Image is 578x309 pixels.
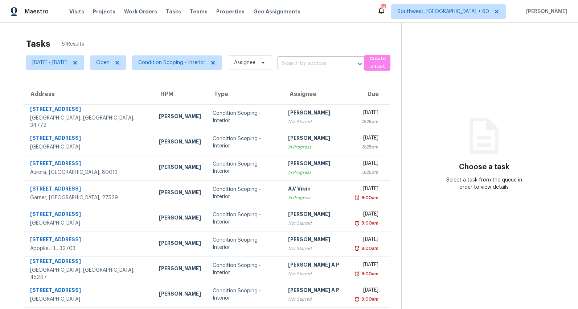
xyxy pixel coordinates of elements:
div: [PERSON_NAME] [159,138,201,147]
span: Create a Task [368,55,387,71]
div: [STREET_ADDRESS] [30,236,147,245]
div: 9:00am [360,220,378,227]
div: [PERSON_NAME] [288,210,343,220]
input: Search by address [278,58,344,69]
div: 9:00am [360,270,378,277]
div: [PERSON_NAME] [159,189,201,198]
div: 9:00am [360,194,378,201]
div: 744 [381,4,386,12]
div: Not Started [288,220,343,227]
div: Not Started [288,118,343,125]
div: [PERSON_NAME] [159,214,201,223]
div: Condition Scoping - Interior [213,237,276,251]
div: [PERSON_NAME] A P [288,287,343,296]
h2: Tasks [26,40,50,47]
div: [DATE] [355,160,379,169]
div: 3:25pm [355,118,379,125]
div: [STREET_ADDRESS] [30,134,147,143]
div: Condition Scoping - Interior [213,110,276,124]
div: Not Started [288,245,343,252]
div: [PERSON_NAME] A P [288,261,343,270]
div: 3:25pm [355,169,379,176]
th: HPM [153,84,207,104]
div: [PERSON_NAME] [159,290,201,299]
div: In Progress [288,169,343,176]
span: Condition Scoping - Interior [138,59,205,66]
span: Maestro [25,8,49,15]
span: Projects [93,8,115,15]
span: Assignee [234,59,255,66]
th: Type [207,84,282,104]
div: Condition Scoping - Interior [213,211,276,226]
div: [STREET_ADDRESS] [30,258,147,267]
div: [GEOGRAPHIC_DATA], [GEOGRAPHIC_DATA], 34772 [30,114,147,129]
span: Southwest, [GEOGRAPHIC_DATA] + 60 [397,8,489,15]
th: Address [23,84,153,104]
div: [DATE] [355,236,379,245]
div: [PERSON_NAME] [288,134,343,143]
div: Condition Scoping - Interior [213,135,276,150]
div: [GEOGRAPHIC_DATA] [30,220,147,227]
div: [DATE] [355,287,379,296]
button: Create a Task [364,55,390,71]
div: Not Started [288,270,343,277]
span: Teams [190,8,208,15]
div: Select a task from the queue in order to view details [443,176,525,191]
div: [DATE] [355,109,379,118]
div: [PERSON_NAME] [288,109,343,118]
span: [PERSON_NAME] [523,8,567,15]
div: [PERSON_NAME] [159,113,201,122]
span: Tasks [166,9,181,14]
div: Condition Scoping - Interior [213,186,276,200]
div: Garner, [GEOGRAPHIC_DATA], 27529 [30,194,147,201]
span: [DATE] - [DATE] [32,59,67,66]
span: Work Orders [124,8,157,15]
div: [STREET_ADDRESS] [30,210,147,220]
th: Due [349,84,390,104]
div: A.V Vibin [288,185,343,194]
div: Condition Scoping - Interior [213,287,276,302]
div: 3:25pm [355,143,379,151]
div: 9:00am [360,296,378,303]
th: Assignee [282,84,349,104]
div: [STREET_ADDRESS] [30,160,147,169]
span: Geo Assignments [253,8,300,15]
div: [DATE] [355,210,379,220]
div: [PERSON_NAME] [288,160,343,169]
span: Visits [69,8,84,15]
img: Overdue Alarm Icon [354,194,360,201]
div: [STREET_ADDRESS] [30,105,147,114]
div: Not Started [288,296,343,303]
div: Condition Scoping - Interior [213,160,276,175]
img: Overdue Alarm Icon [354,296,360,303]
span: 51 Results [62,41,84,48]
div: [PERSON_NAME] [159,163,201,172]
button: Open [355,59,365,69]
div: [GEOGRAPHIC_DATA] [30,143,147,151]
span: Open [96,59,110,66]
div: [GEOGRAPHIC_DATA], [GEOGRAPHIC_DATA], 45247 [30,267,147,281]
img: Overdue Alarm Icon [354,245,360,252]
img: Overdue Alarm Icon [354,270,360,277]
div: [PERSON_NAME] [159,239,201,249]
div: [GEOGRAPHIC_DATA] [30,296,147,303]
div: Aurora, [GEOGRAPHIC_DATA], 80013 [30,169,147,176]
div: Apopka, FL, 32703 [30,245,147,252]
div: In Progress [288,143,343,151]
div: [DATE] [355,185,379,194]
div: [STREET_ADDRESS] [30,287,147,296]
div: [STREET_ADDRESS] [30,185,147,194]
img: Overdue Alarm Icon [354,220,360,227]
div: 9:00am [360,245,378,252]
div: Condition Scoping - Interior [213,262,276,276]
div: [PERSON_NAME] [159,265,201,274]
div: In Progress [288,194,343,201]
h3: Choose a task [459,163,509,171]
div: [PERSON_NAME] [288,236,343,245]
div: [DATE] [355,134,379,143]
span: Properties [216,8,245,15]
div: [DATE] [355,261,379,270]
